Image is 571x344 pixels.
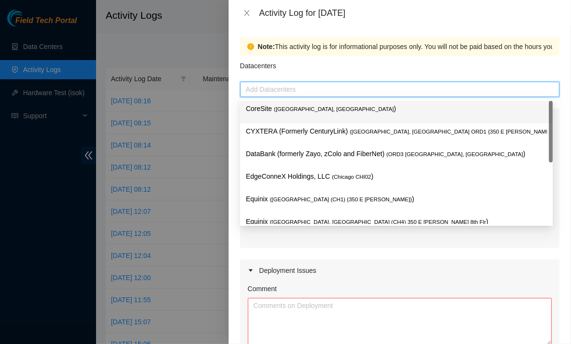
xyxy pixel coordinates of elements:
span: ( Chicago CHI02 [332,174,371,180]
span: ( ORD3 [GEOGRAPHIC_DATA], [GEOGRAPHIC_DATA] [387,151,523,157]
span: caret-right [248,268,254,273]
p: CoreSite ) [246,103,547,114]
button: Close [240,9,254,18]
span: exclamation-circle [247,43,254,50]
div: Deployment Issues [240,259,559,282]
span: ( [GEOGRAPHIC_DATA], [GEOGRAPHIC_DATA] [274,106,394,112]
label: Comment [248,283,277,294]
span: ( [GEOGRAPHIC_DATA], [GEOGRAPHIC_DATA] ORD1 {350 E [PERSON_NAME]} [350,129,553,135]
span: ( [GEOGRAPHIC_DATA] (CH1) {350 E [PERSON_NAME]} [270,197,412,202]
p: CYXTERA (Formerly CenturyLink) ) [246,126,547,137]
p: DataBank (formerly Zayo, zColo and FiberNet) ) [246,148,547,160]
span: ( [GEOGRAPHIC_DATA], [GEOGRAPHIC_DATA] (CH4) 350 E [PERSON_NAME] 8th Flr [270,219,486,225]
p: Equinix ) [246,216,547,227]
p: EdgeConneX Holdings, LLC ) [246,171,547,182]
strong: Note: [258,41,275,52]
p: Equinix ) [246,194,547,205]
span: close [243,9,251,17]
p: Datacenters [240,56,276,71]
div: Activity Log for [DATE] [259,8,559,18]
